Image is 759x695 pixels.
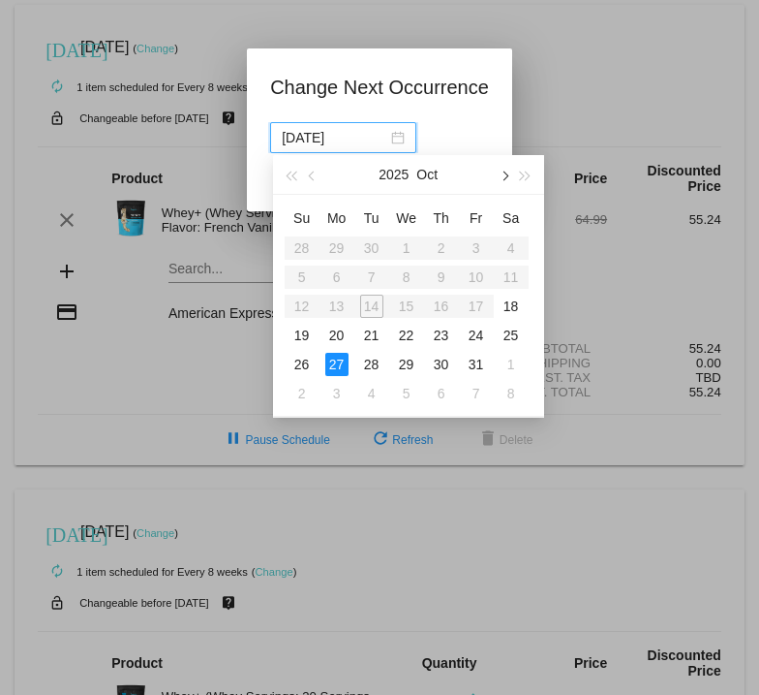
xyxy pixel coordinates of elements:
td: 10/18/2025 [494,292,529,321]
button: Last year (Control + left) [281,155,302,194]
td: 10/21/2025 [354,321,389,350]
div: 2 [290,382,314,405]
td: 11/6/2025 [424,379,459,408]
div: 29 [395,353,418,376]
td: 10/28/2025 [354,350,389,379]
h1: Change Next Occurrence [270,72,489,103]
td: 10/26/2025 [285,350,319,379]
div: 6 [430,382,453,405]
button: Previous month (PageUp) [302,155,323,194]
td: 11/5/2025 [389,379,424,408]
th: Tue [354,203,389,234]
div: 23 [430,324,453,347]
button: 2025 [379,155,409,194]
div: 4 [360,382,383,405]
td: 10/22/2025 [389,321,424,350]
td: 11/2/2025 [285,379,319,408]
td: 11/7/2025 [459,379,494,408]
th: Wed [389,203,424,234]
div: 7 [465,382,488,405]
div: 30 [430,353,453,376]
div: 20 [325,324,349,347]
div: 3 [325,382,349,405]
div: 25 [500,324,523,347]
td: 10/23/2025 [424,321,459,350]
td: 11/1/2025 [494,350,529,379]
input: Select date [282,127,387,148]
div: 26 [290,353,314,376]
div: 18 [500,295,523,318]
td: 10/25/2025 [494,321,529,350]
td: 10/20/2025 [319,321,354,350]
div: 21 [360,324,383,347]
th: Sat [494,203,529,234]
button: Oct [416,155,438,194]
div: 22 [395,324,418,347]
td: 11/4/2025 [354,379,389,408]
td: 10/24/2025 [459,321,494,350]
div: 5 [395,382,418,405]
th: Thu [424,203,459,234]
th: Mon [319,203,354,234]
div: 19 [290,324,314,347]
div: 1 [500,353,523,376]
div: 31 [465,353,488,376]
td: 10/30/2025 [424,350,459,379]
td: 10/27/2025 [319,350,354,379]
td: 10/29/2025 [389,350,424,379]
td: 11/8/2025 [494,379,529,408]
td: 11/3/2025 [319,379,354,408]
th: Sun [285,203,319,234]
div: 24 [465,324,488,347]
td: 10/19/2025 [285,321,319,350]
div: 8 [500,382,523,405]
button: Next month (PageDown) [493,155,514,194]
button: Update [270,165,355,200]
div: 28 [360,353,383,376]
button: Next year (Control + right) [514,155,535,194]
th: Fri [459,203,494,234]
td: 10/31/2025 [459,350,494,379]
div: 27 [325,353,349,376]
